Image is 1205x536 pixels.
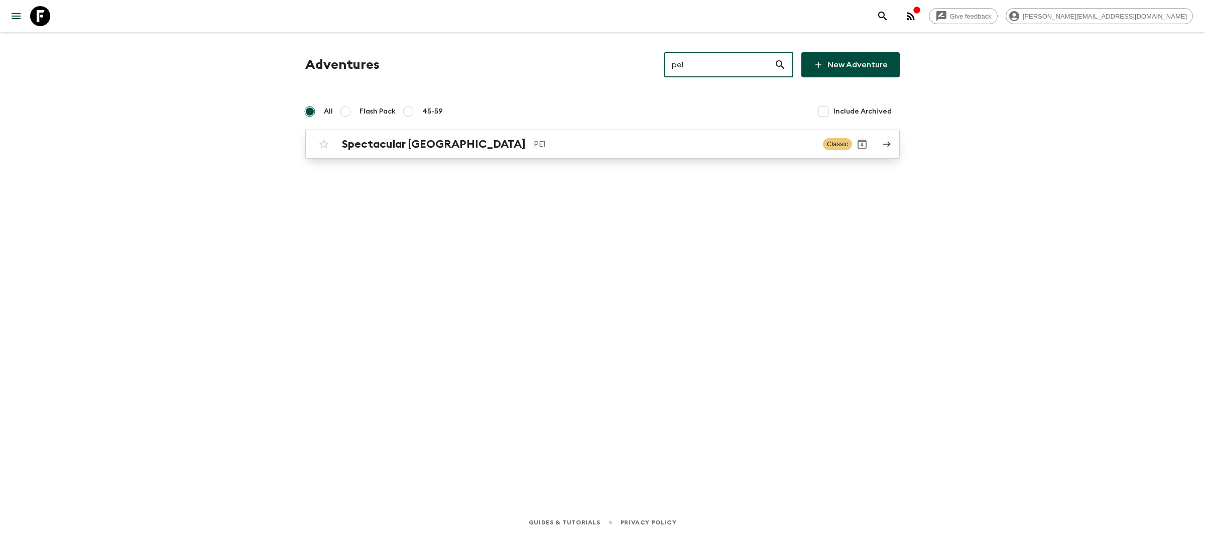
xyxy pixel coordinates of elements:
h2: Spectacular [GEOGRAPHIC_DATA] [342,138,526,151]
span: Flash Pack [359,106,396,117]
span: Give feedback [944,13,997,20]
a: Spectacular [GEOGRAPHIC_DATA]PE1ClassicArchive [305,130,900,159]
a: New Adventure [801,52,900,77]
div: [PERSON_NAME][EMAIL_ADDRESS][DOMAIN_NAME] [1006,8,1193,24]
span: Classic [823,138,852,150]
span: [PERSON_NAME][EMAIL_ADDRESS][DOMAIN_NAME] [1017,13,1192,20]
button: search adventures [873,6,893,26]
p: PE1 [534,138,815,150]
span: All [324,106,333,117]
button: Archive [852,134,872,154]
span: Include Archived [833,106,892,117]
input: e.g. AR1, Argentina [664,51,774,79]
h1: Adventures [305,55,380,75]
a: Guides & Tutorials [529,517,600,528]
a: Privacy Policy [621,517,676,528]
a: Give feedback [929,8,998,24]
button: menu [6,6,26,26]
span: 45-59 [422,106,443,117]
